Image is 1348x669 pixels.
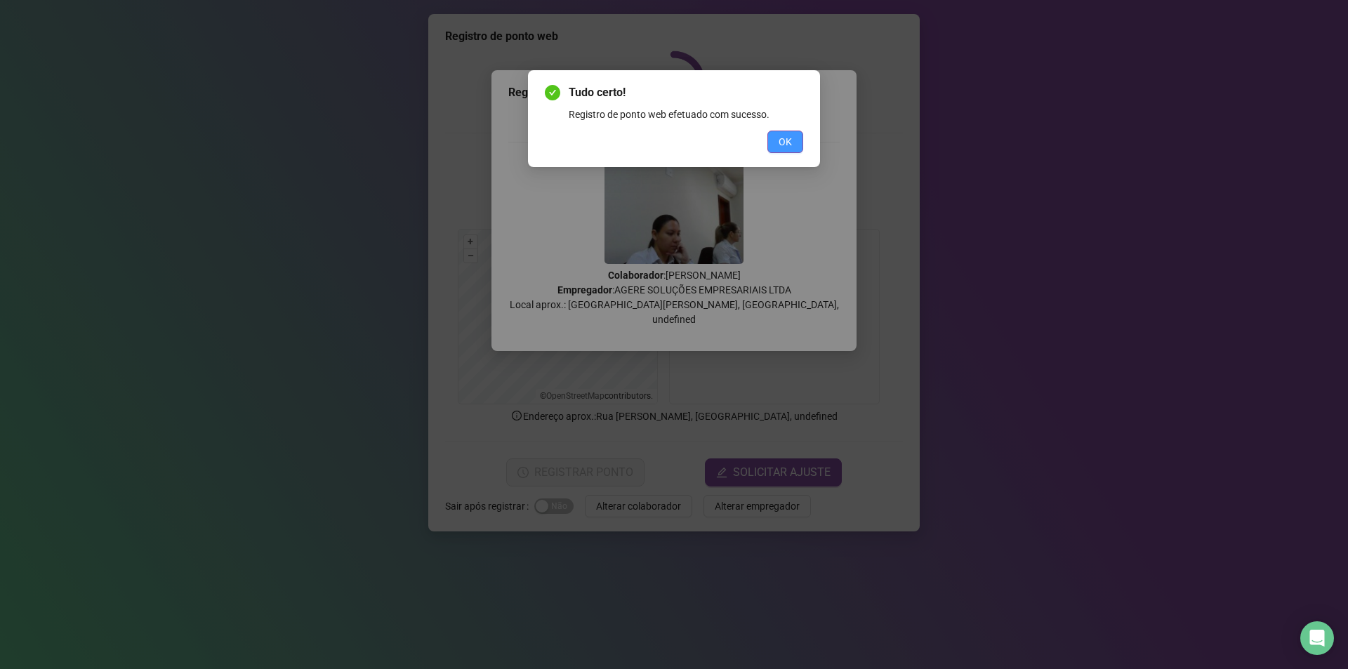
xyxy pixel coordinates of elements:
div: Open Intercom Messenger [1300,621,1334,655]
span: check-circle [545,85,560,100]
div: Registro de ponto web efetuado com sucesso. [569,107,803,122]
button: OK [767,131,803,153]
span: OK [779,134,792,150]
span: Tudo certo! [569,84,803,101]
